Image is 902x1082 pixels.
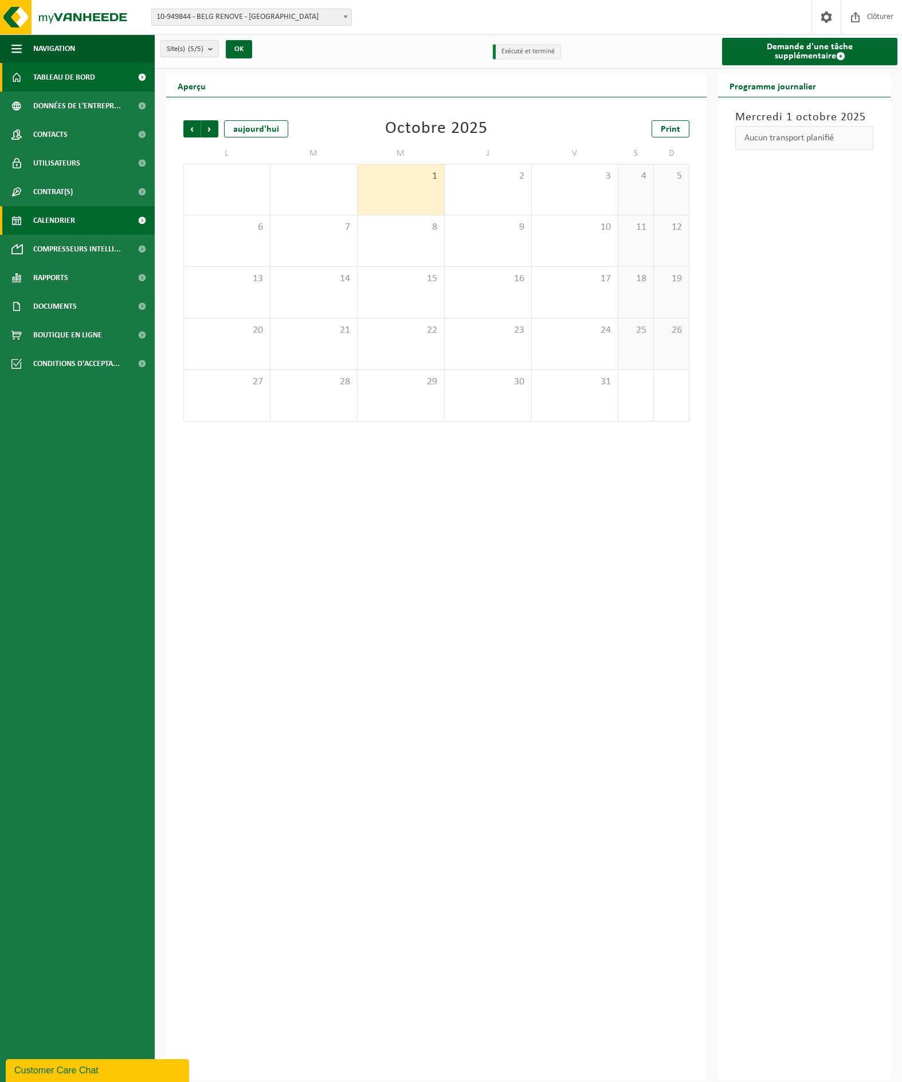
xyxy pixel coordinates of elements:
[538,324,613,337] span: 24
[660,273,683,285] span: 19
[538,170,613,183] span: 3
[33,120,68,149] span: Contacts
[660,324,683,337] span: 26
[190,221,264,234] span: 6
[363,170,438,183] span: 1
[33,235,121,263] span: Compresseurs intelli...
[624,221,648,234] span: 11
[166,74,217,97] h2: Aperçu
[363,273,438,285] span: 15
[183,120,201,137] span: Précédent
[532,143,619,164] td: V
[276,376,351,388] span: 28
[624,273,648,285] span: 18
[33,34,75,63] span: Navigation
[190,376,264,388] span: 27
[538,376,613,388] span: 31
[538,221,613,234] span: 10
[33,149,80,178] span: Utilisateurs
[188,45,203,53] count: (5/5)
[660,221,683,234] span: 12
[363,324,438,337] span: 22
[33,63,95,92] span: Tableau de bord
[735,109,873,126] h3: Mercredi 1 octobre 2025
[652,120,689,137] a: Print
[183,143,270,164] td: L
[624,324,648,337] span: 25
[33,92,121,120] span: Données de l'entrepr...
[276,221,351,234] span: 7
[718,74,828,97] h2: Programme journalier
[33,349,120,378] span: Conditions d'accepta...
[618,143,654,164] td: S
[385,120,488,137] div: Octobre 2025
[6,1057,191,1082] iframe: chat widget
[160,40,219,57] button: Site(s)(5/5)
[493,44,561,60] li: Exécuté et terminé
[33,178,73,206] span: Contrat(s)
[450,221,525,234] span: 9
[190,324,264,337] span: 20
[358,143,445,164] td: M
[276,324,351,337] span: 21
[151,9,352,26] span: 10-949844 - BELG RENOVE - WATERLOO
[276,273,351,285] span: 14
[722,38,897,65] a: Demande d'une tâche supplémentaire
[538,273,613,285] span: 17
[450,376,525,388] span: 30
[190,273,264,285] span: 13
[224,120,288,137] div: aujourd'hui
[450,324,525,337] span: 23
[33,263,68,292] span: Rapports
[624,170,648,183] span: 4
[450,170,525,183] span: 2
[660,170,683,183] span: 5
[363,376,438,388] span: 29
[33,321,102,349] span: Boutique en ligne
[33,206,75,235] span: Calendrier
[735,126,873,150] div: Aucun transport planifié
[167,41,203,58] span: Site(s)
[450,273,525,285] span: 16
[152,9,351,25] span: 10-949844 - BELG RENOVE - WATERLOO
[201,120,218,137] span: Suivant
[661,125,680,134] span: Print
[226,40,252,58] button: OK
[654,143,689,164] td: D
[270,143,358,164] td: M
[33,292,77,321] span: Documents
[363,221,438,234] span: 8
[445,143,532,164] td: J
